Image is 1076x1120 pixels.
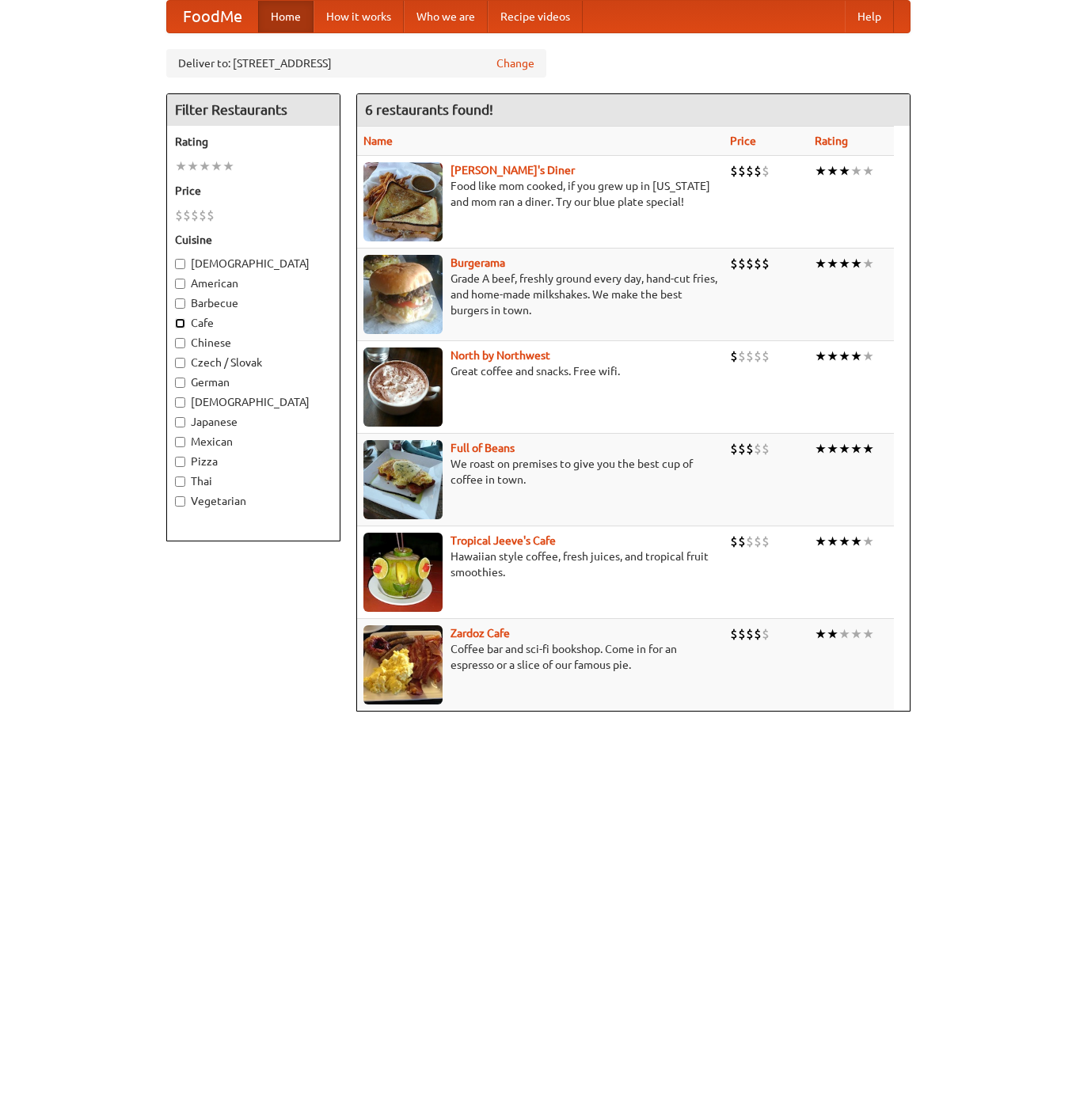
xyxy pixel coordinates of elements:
[850,162,862,180] li: ★
[175,295,332,311] label: Barbecue
[175,335,332,351] label: Chinese
[363,271,717,318] p: Grade A beef, freshly ground every day, hand-cut fries, and home-made milkshakes. We make the bes...
[175,378,185,388] input: German
[746,533,754,550] li: $
[175,298,185,309] input: Barbecue
[363,625,443,704] img: zardoz.jpg
[175,414,332,430] label: Japanese
[175,473,332,489] label: Thai
[850,440,862,457] li: ★
[762,533,770,550] li: $
[730,533,738,550] li: $
[363,347,443,427] img: north.jpg
[211,158,222,175] li: ★
[738,625,746,643] li: $
[175,394,332,410] label: [DEMOGRAPHIC_DATA]
[815,625,827,643] li: ★
[762,440,770,457] li: $
[207,207,215,224] li: $
[363,255,443,334] img: burgerama.jpg
[746,255,754,272] li: $
[838,440,850,457] li: ★
[404,1,488,32] a: Who we are
[191,207,199,224] li: $
[363,162,443,241] img: sallys.jpg
[738,162,746,180] li: $
[363,549,717,580] p: Hawaiian style coffee, fresh juices, and tropical fruit smoothies.
[827,255,838,272] li: ★
[754,440,762,457] li: $
[451,534,556,547] a: Tropical Jeeve's Cafe
[754,255,762,272] li: $
[838,625,850,643] li: ★
[451,442,515,454] b: Full of Beans
[363,178,717,210] p: Food like mom cooked, if you grew up in [US_STATE] and mom ran a diner. Try our blue plate special!
[746,162,754,180] li: $
[166,49,546,78] div: Deliver to: [STREET_ADDRESS]
[365,102,493,117] ng-pluralize: 6 restaurants found!
[175,454,332,469] label: Pizza
[862,625,874,643] li: ★
[815,347,827,365] li: ★
[183,207,191,224] li: $
[175,256,332,271] label: [DEMOGRAPHIC_DATA]
[762,162,770,180] li: $
[363,440,443,519] img: beans.jpg
[815,162,827,180] li: ★
[451,256,505,269] b: Burgerama
[838,533,850,550] li: ★
[827,625,838,643] li: ★
[175,232,332,248] h5: Cuisine
[363,363,717,379] p: Great coffee and snacks. Free wifi.
[175,279,185,289] input: American
[827,347,838,365] li: ★
[451,349,550,362] a: North by Northwest
[762,255,770,272] li: $
[815,255,827,272] li: ★
[451,164,575,177] a: [PERSON_NAME]'s Diner
[175,374,332,390] label: German
[827,162,838,180] li: ★
[738,440,746,457] li: $
[862,347,874,365] li: ★
[862,440,874,457] li: ★
[845,1,894,32] a: Help
[862,533,874,550] li: ★
[762,625,770,643] li: $
[754,162,762,180] li: $
[738,347,746,365] li: $
[175,134,332,150] h5: Rating
[175,315,332,331] label: Cafe
[175,355,332,370] label: Czech / Slovak
[754,625,762,643] li: $
[175,259,185,269] input: [DEMOGRAPHIC_DATA]
[175,476,185,487] input: Thai
[762,347,770,365] li: $
[175,318,185,328] input: Cafe
[488,1,583,32] a: Recipe videos
[167,94,340,126] h4: Filter Restaurants
[363,135,393,147] a: Name
[746,347,754,365] li: $
[363,533,443,612] img: jeeves.jpg
[862,162,874,180] li: ★
[314,1,404,32] a: How it works
[175,493,332,509] label: Vegetarian
[451,627,510,640] a: Zardoz Cafe
[738,255,746,272] li: $
[738,533,746,550] li: $
[199,158,211,175] li: ★
[175,207,183,224] li: $
[730,255,738,272] li: $
[754,533,762,550] li: $
[827,440,838,457] li: ★
[175,437,185,447] input: Mexican
[815,440,827,457] li: ★
[175,275,332,291] label: American
[222,158,234,175] li: ★
[175,183,332,199] h5: Price
[730,347,738,365] li: $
